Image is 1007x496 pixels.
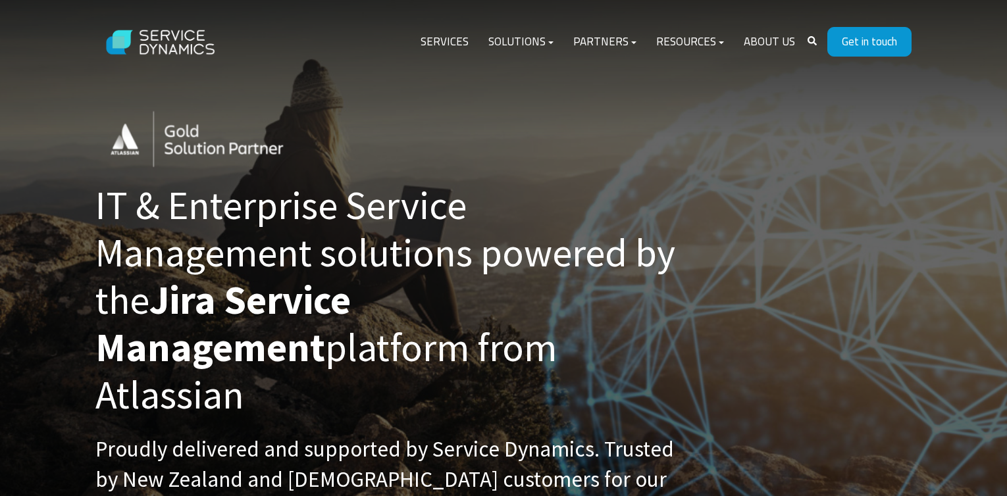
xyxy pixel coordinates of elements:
[411,26,805,58] div: Navigation Menu
[95,182,688,418] h1: IT & Enterprise Service Management solutions powered by the platform from Atlassian
[95,101,326,178] img: Gold-Solution-Partner-white--300x100
[827,27,912,57] a: Get in touch
[478,26,563,58] a: Solutions
[411,26,478,58] a: Services
[95,17,227,68] img: Service Dynamics Logo - White
[563,26,646,58] a: Partners
[734,26,805,58] a: About Us
[95,275,351,372] strong: Jira Service Management
[646,26,734,58] a: Resources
